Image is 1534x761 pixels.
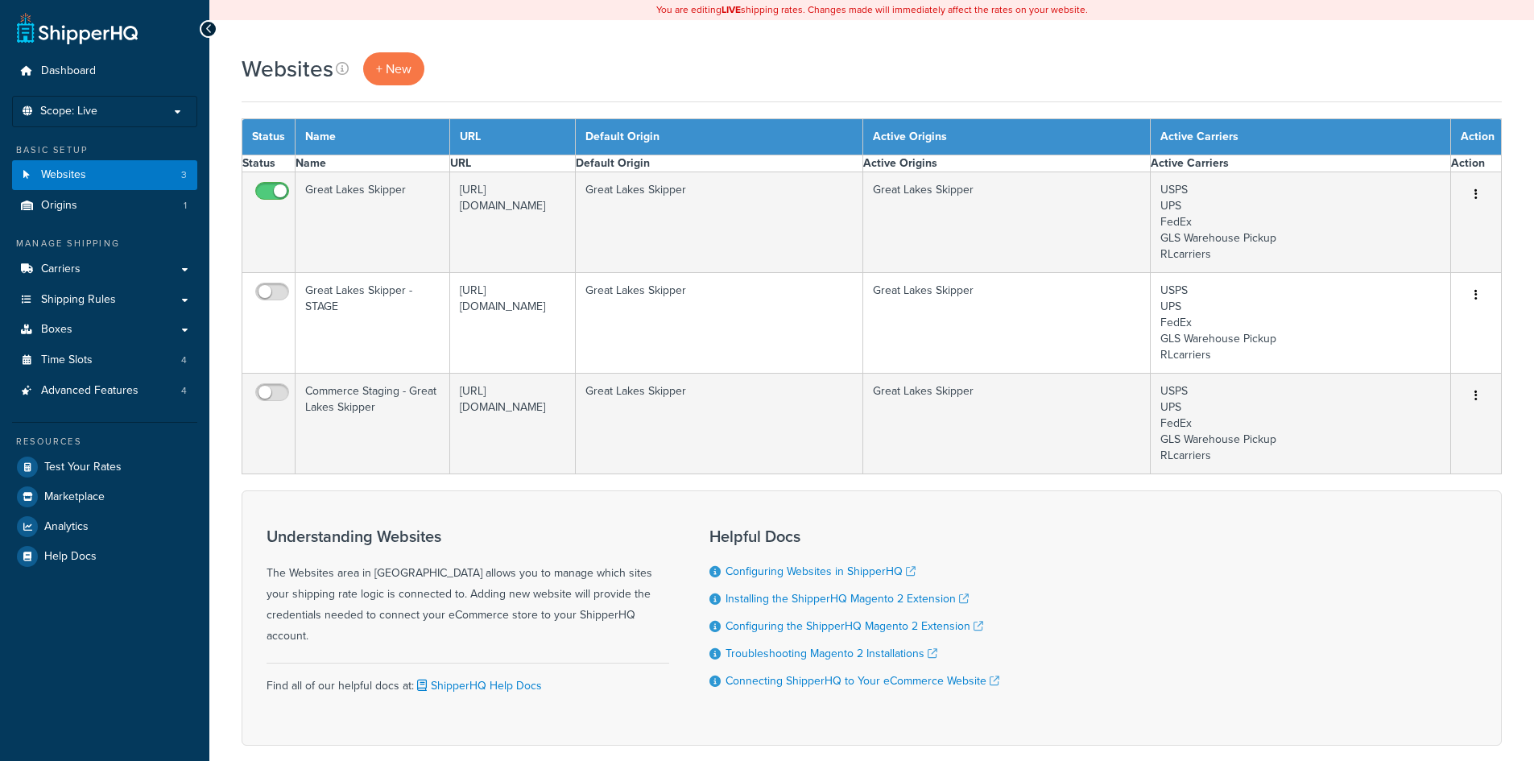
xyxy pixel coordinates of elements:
a: Boxes [12,315,197,345]
th: Default Origin [576,155,863,172]
th: Active Carriers [1151,155,1451,172]
a: Installing the ShipperHQ Magento 2 Extension [726,590,969,607]
th: URL [450,119,576,155]
td: Great Lakes Skipper [863,172,1151,273]
th: Status [242,155,296,172]
a: + New [363,52,424,85]
span: Boxes [41,323,72,337]
span: 3 [181,168,187,182]
th: Name [296,119,450,155]
td: [URL][DOMAIN_NAME] [450,374,576,474]
th: URL [450,155,576,172]
td: Great Lakes Skipper - STAGE [296,273,450,374]
a: Connecting ShipperHQ to Your eCommerce Website [726,672,999,689]
span: Test Your Rates [44,461,122,474]
span: 1 [184,199,187,213]
div: Manage Shipping [12,237,197,250]
span: Dashboard [41,64,96,78]
a: ShipperHQ Home [17,12,138,44]
a: Marketplace [12,482,197,511]
span: + New [376,60,411,78]
a: Test Your Rates [12,453,197,482]
span: Websites [41,168,86,182]
span: Advanced Features [41,384,139,398]
span: Analytics [44,520,89,534]
a: Configuring Websites in ShipperHQ [726,563,916,580]
a: Advanced Features 4 [12,376,197,406]
div: Basic Setup [12,143,197,157]
td: Great Lakes Skipper [576,172,863,273]
td: Great Lakes Skipper [863,374,1151,474]
th: Active Origins [863,119,1151,155]
a: Websites 3 [12,160,197,190]
span: Time Slots [41,354,93,367]
span: Marketplace [44,490,105,504]
th: Action [1451,119,1502,155]
span: Carriers [41,263,81,276]
td: USPS UPS FedEx GLS Warehouse Pickup RLcarriers [1151,273,1451,374]
div: Find all of our helpful docs at: [267,663,669,697]
a: ShipperHQ Help Docs [414,677,542,694]
td: Great Lakes Skipper [863,273,1151,374]
a: Dashboard [12,56,197,86]
li: Websites [12,160,197,190]
td: Great Lakes Skipper [576,273,863,374]
th: Name [296,155,450,172]
span: Origins [41,199,77,213]
div: The Websites area in [GEOGRAPHIC_DATA] allows you to manage which sites your shipping rate logic ... [267,527,669,647]
th: Default Origin [576,119,863,155]
a: Help Docs [12,542,197,571]
div: Resources [12,435,197,449]
span: 4 [181,384,187,398]
h3: Understanding Websites [267,527,669,545]
span: Help Docs [44,550,97,564]
li: Origins [12,191,197,221]
a: Shipping Rules [12,285,197,315]
span: Shipping Rules [41,293,116,307]
td: Commerce Staging - Great Lakes Skipper [296,374,450,474]
td: USPS UPS FedEx GLS Warehouse Pickup RLcarriers [1151,374,1451,474]
li: Advanced Features [12,376,197,406]
th: Status [242,119,296,155]
a: Troubleshooting Magento 2 Installations [726,645,937,662]
td: Great Lakes Skipper [296,172,450,273]
span: Scope: Live [40,105,97,118]
td: Great Lakes Skipper [576,374,863,474]
a: Configuring the ShipperHQ Magento 2 Extension [726,618,983,635]
li: Time Slots [12,345,197,375]
span: 4 [181,354,187,367]
a: Carriers [12,254,197,284]
th: Active Origins [863,155,1151,172]
th: Active Carriers [1151,119,1451,155]
a: Analytics [12,512,197,541]
a: Origins 1 [12,191,197,221]
h1: Websites [242,53,333,85]
h3: Helpful Docs [709,527,999,545]
a: Time Slots 4 [12,345,197,375]
td: [URL][DOMAIN_NAME] [450,273,576,374]
th: Action [1451,155,1502,172]
b: LIVE [722,2,741,17]
td: [URL][DOMAIN_NAME] [450,172,576,273]
td: USPS UPS FedEx GLS Warehouse Pickup RLcarriers [1151,172,1451,273]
